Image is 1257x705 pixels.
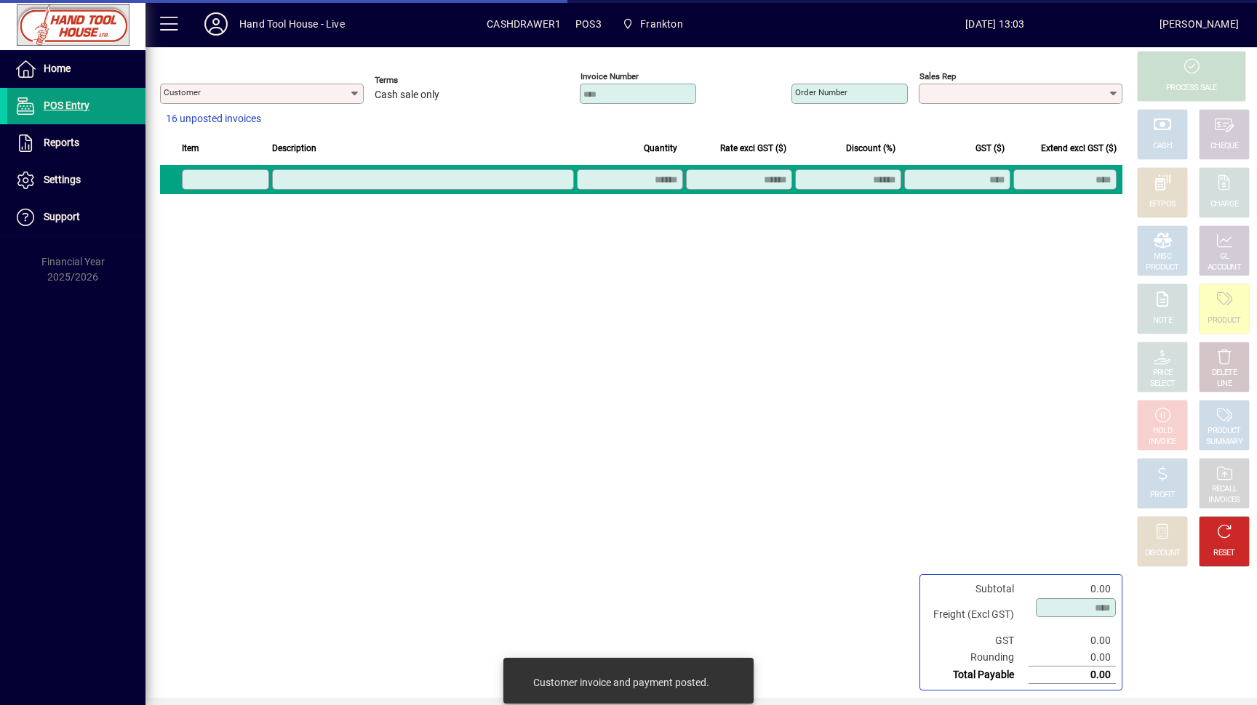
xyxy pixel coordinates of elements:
span: Terms [375,76,462,85]
div: PRODUCT [1208,426,1240,437]
div: HOLD [1153,426,1172,437]
div: PROCESS SALE [1166,83,1217,94]
a: Settings [7,162,145,198]
span: Description [272,140,316,156]
td: 0.00 [1029,632,1116,649]
div: PRICE [1153,368,1173,379]
a: Home [7,51,145,87]
div: PROFIT [1150,490,1175,501]
span: CASHDRAWER1 [487,12,561,36]
td: GST [926,632,1029,649]
button: 16 unposted invoices [160,106,267,132]
div: RECALL [1212,484,1237,495]
span: Rate excl GST ($) [720,140,786,156]
span: Frankton [640,12,682,36]
mat-label: Customer [164,87,201,97]
span: POS3 [575,12,602,36]
div: INVOICES [1208,495,1240,506]
td: Freight (Excl GST) [926,597,1029,632]
div: INVOICE [1149,437,1176,448]
span: Cash sale only [375,89,439,101]
span: POS Entry [44,100,89,111]
td: 0.00 [1029,581,1116,597]
div: DISCOUNT [1145,548,1180,559]
span: [DATE] 13:03 [831,12,1160,36]
div: [PERSON_NAME] [1160,12,1239,36]
div: GL [1220,251,1229,262]
span: Discount (%) [846,140,895,156]
td: Rounding [926,649,1029,666]
td: 0.00 [1029,649,1116,666]
div: PRODUCT [1146,262,1178,273]
span: Item [182,140,199,156]
td: Subtotal [926,581,1029,597]
span: 16 unposted invoices [166,111,261,126]
div: CHARGE [1210,199,1239,210]
span: Quantity [644,140,677,156]
span: Settings [44,174,81,185]
span: Frankton [616,11,689,37]
div: DELETE [1212,368,1237,379]
div: NOTE [1153,315,1172,326]
div: ACCOUNT [1208,262,1241,273]
mat-label: Sales rep [919,71,956,81]
span: GST ($) [975,140,1005,156]
button: Profile [193,11,239,37]
td: Total Payable [926,666,1029,684]
div: Customer invoice and payment posted. [533,675,709,690]
div: CHEQUE [1210,141,1238,152]
span: Home [44,63,71,74]
div: EFTPOS [1149,199,1176,210]
div: Hand Tool House - Live [239,12,345,36]
div: SUMMARY [1206,437,1242,448]
a: Support [7,199,145,235]
span: Reports [44,137,79,148]
span: Support [44,211,80,222]
mat-label: Invoice number [580,71,639,81]
div: CASH [1153,141,1172,152]
a: Reports [7,125,145,161]
div: RESET [1213,548,1235,559]
div: MISC [1154,251,1171,262]
td: 0.00 [1029,666,1116,684]
div: SELECT [1150,379,1176,390]
div: PRODUCT [1208,315,1240,326]
div: LINE [1217,379,1232,390]
span: Extend excl GST ($) [1041,140,1117,156]
mat-label: Order number [795,87,847,97]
